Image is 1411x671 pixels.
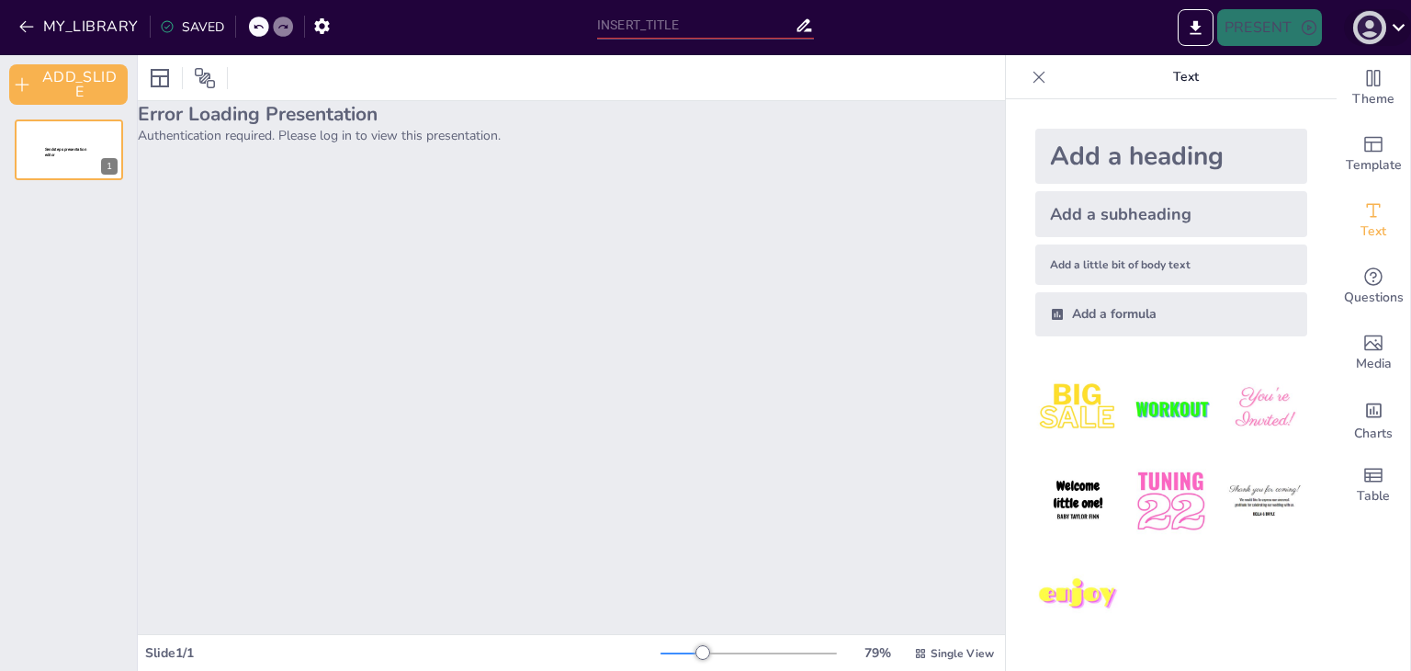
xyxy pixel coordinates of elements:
p: Authentication required. Please log in to view this presentation. [138,127,1005,144]
img: 5.jpeg [1128,459,1213,544]
h2: Error Loading Presentation [138,101,1005,127]
div: Add a subheading [1035,191,1307,237]
span: Single View [931,646,994,661]
div: Add text boxes [1337,188,1410,254]
img: 3.jpeg [1222,366,1307,451]
div: Slide 1 / 1 [145,644,660,662]
img: 6.jpeg [1222,459,1307,544]
div: 1 [101,158,118,175]
span: Theme [1352,89,1394,109]
div: Add ready made slides [1337,121,1410,188]
div: 79 % [855,644,899,662]
span: Charts [1354,424,1393,444]
div: Layout [145,63,175,93]
div: Get real-time input from your audience [1337,254,1410,320]
span: Text [1360,222,1386,242]
div: Add images, graphics, shapes or video [1337,320,1410,386]
span: Table [1357,486,1390,506]
p: Text [1054,55,1318,99]
span: Template [1346,155,1402,176]
span: Sendsteps presentation editor [45,147,86,157]
div: Add a heading [1035,129,1307,184]
span: Position [194,67,216,89]
span: Media [1356,354,1392,374]
button: EXPORT_TO_POWERPOINT [1178,9,1213,46]
div: 1 [15,119,123,180]
div: Add a table [1337,452,1410,518]
button: PRESENT [1217,9,1322,46]
button: ADD_SLIDE [9,64,128,105]
img: 2.jpeg [1128,366,1213,451]
div: SAVED [160,18,224,36]
div: Add a formula [1035,292,1307,336]
span: Questions [1344,288,1404,308]
div: Add a little bit of body text [1035,245,1307,285]
div: Add charts and graphs [1337,386,1410,452]
img: 7.jpeg [1035,552,1121,638]
img: 4.jpeg [1035,459,1121,544]
div: Change the overall theme [1337,55,1410,121]
input: INSERT_TITLE [597,12,795,39]
img: 1.jpeg [1035,366,1121,451]
button: MY_LIBRARY [14,12,146,41]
